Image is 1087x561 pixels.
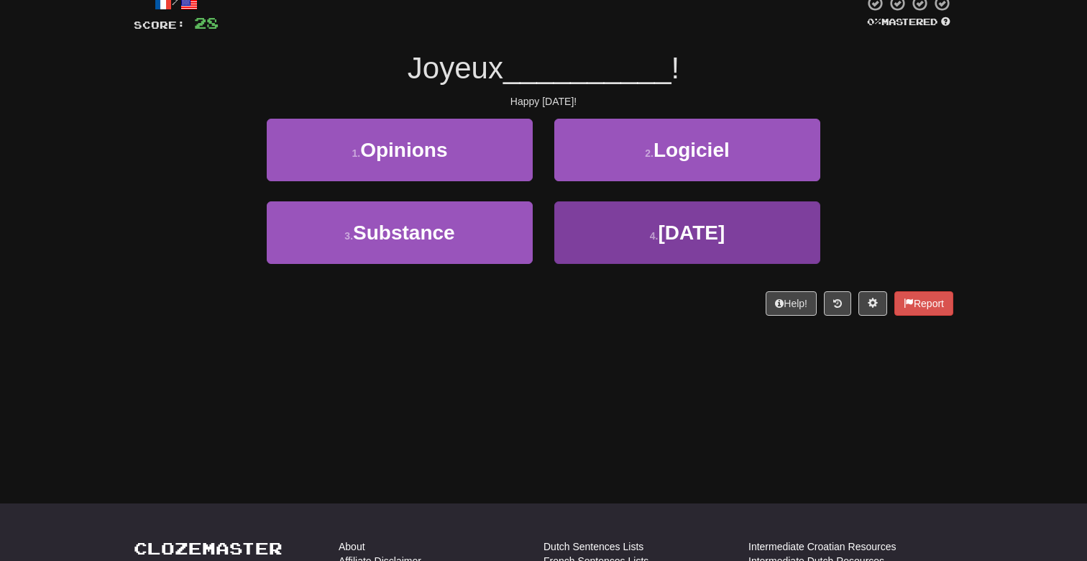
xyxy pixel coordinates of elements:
[134,19,185,31] span: Score:
[658,222,725,244] span: [DATE]
[650,230,659,242] small: 4 .
[353,222,455,244] span: Substance
[653,139,730,161] span: Logiciel
[352,147,360,159] small: 1 .
[543,539,643,554] a: Dutch Sentences Lists
[194,14,219,32] span: 28
[748,539,896,554] a: Intermediate Croatian Resources
[134,94,953,109] div: Happy [DATE]!
[554,119,820,181] button: 2.Logiciel
[339,539,365,554] a: About
[360,139,447,161] span: Opinions
[824,291,851,316] button: Round history (alt+y)
[134,539,283,557] a: Clozemaster
[894,291,953,316] button: Report
[408,51,503,85] span: Joyeux
[344,230,353,242] small: 3 .
[671,51,680,85] span: !
[864,16,953,29] div: Mastered
[766,291,817,316] button: Help!
[554,201,820,264] button: 4.[DATE]
[267,201,533,264] button: 3.Substance
[267,119,533,181] button: 1.Opinions
[867,16,881,27] span: 0 %
[645,147,653,159] small: 2 .
[503,51,671,85] span: __________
